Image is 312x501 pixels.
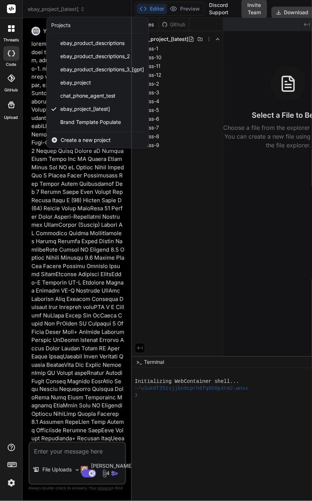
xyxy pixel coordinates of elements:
[60,66,144,73] span: ebay_product_descriptions_3_[gpt]
[3,37,19,43] label: threads
[60,79,91,86] span: ebay_project
[5,477,18,489] img: settings
[60,118,121,126] span: Brand Template Populate
[60,39,125,47] span: ebay_product_descriptions
[4,114,18,121] label: Upload
[6,61,16,68] label: code
[61,136,111,144] span: Create a new project
[60,105,110,113] span: ebay_project_[latest]
[4,87,18,93] label: GitHub
[51,22,71,29] div: Projects
[60,53,130,60] span: ebay_product_descriptions_2
[60,92,115,99] span: chat_phone_agent_test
